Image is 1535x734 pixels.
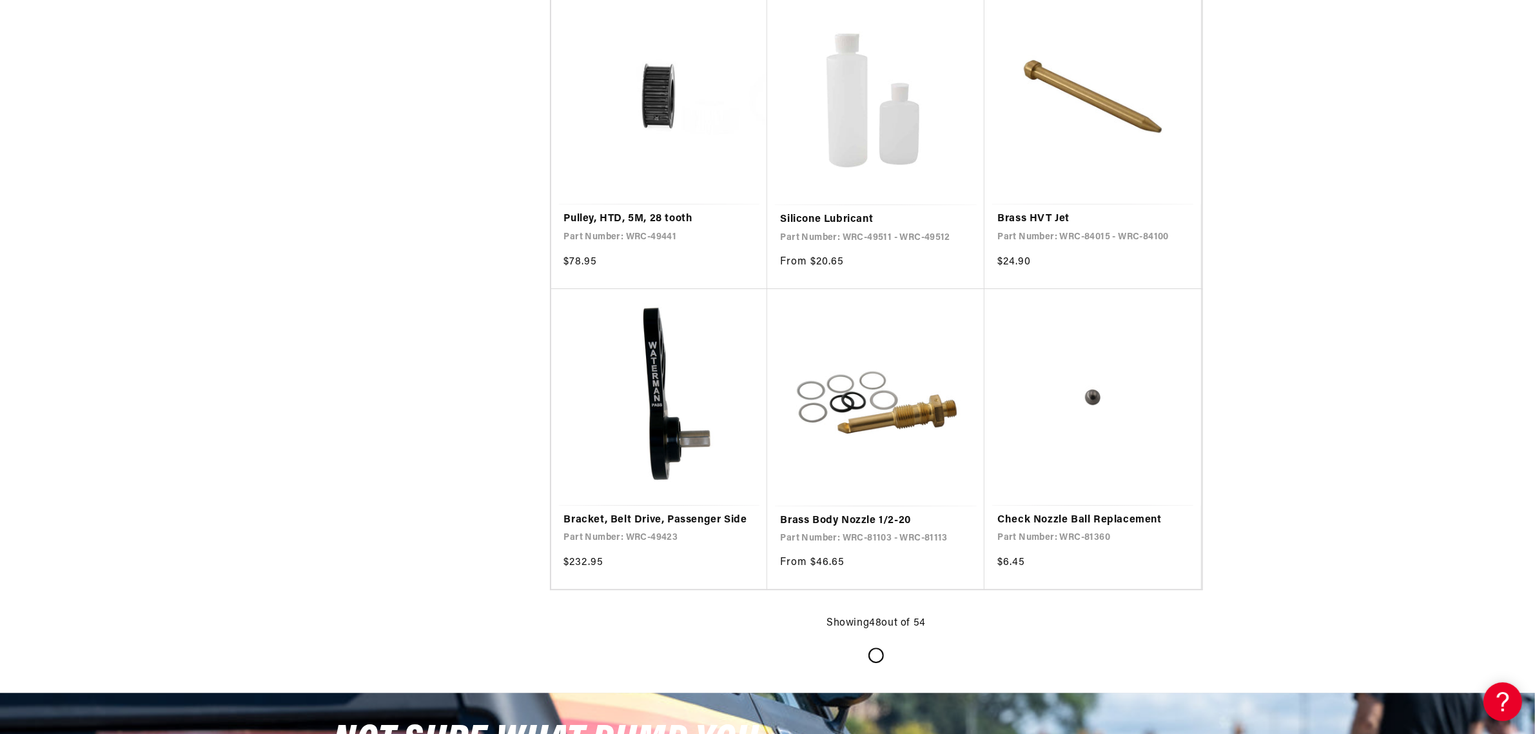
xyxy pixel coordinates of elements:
[564,211,755,228] a: Pulley, HTD, 5M, 28 tooth
[869,618,881,628] span: 48
[997,512,1188,529] a: Check Nozzle Ball Replacement
[564,512,755,529] a: Bracket, Belt Drive, Passenger Side
[997,211,1188,228] a: Brass HVT Jet
[826,615,926,632] p: Showing out of 54
[780,212,972,228] a: Silicone Lubricant
[780,513,972,530] a: Brass Body Nozzle 1/2-20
